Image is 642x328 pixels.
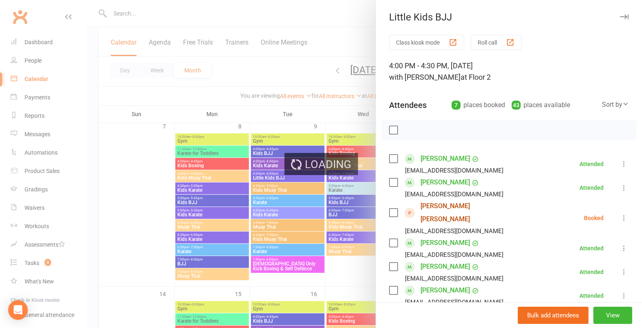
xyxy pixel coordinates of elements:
[405,297,503,308] div: [EMAIL_ADDRESS][DOMAIN_NAME]
[579,269,604,275] div: Attended
[376,11,642,23] div: Little Kids BJJ
[421,152,470,165] a: [PERSON_NAME]
[452,101,461,110] div: 7
[584,215,604,221] div: Booked
[579,245,604,251] div: Attended
[579,185,604,191] div: Attended
[405,165,503,176] div: [EMAIL_ADDRESS][DOMAIN_NAME]
[461,73,491,81] span: at Floor 2
[518,307,588,324] button: Bulk add attendees
[421,236,470,249] a: [PERSON_NAME]
[389,60,629,83] div: 4:00 PM - 4:30 PM, [DATE]
[471,35,521,50] button: Roll call
[602,99,629,110] div: Sort by
[593,307,632,324] button: View
[405,273,503,284] div: [EMAIL_ADDRESS][DOMAIN_NAME]
[389,35,464,50] button: Class kiosk mode
[421,260,470,273] a: [PERSON_NAME]
[405,249,503,260] div: [EMAIL_ADDRESS][DOMAIN_NAME]
[579,161,604,167] div: Attended
[512,101,521,110] div: 43
[579,293,604,299] div: Attended
[8,300,28,320] div: Open Intercom Messenger
[421,200,514,226] a: [PERSON_NAME] [PERSON_NAME]
[512,99,570,111] div: places available
[421,176,470,189] a: [PERSON_NAME]
[405,189,503,200] div: [EMAIL_ADDRESS][DOMAIN_NAME]
[389,73,461,81] span: with [PERSON_NAME]
[421,284,470,297] a: [PERSON_NAME]
[405,226,503,236] div: [EMAIL_ADDRESS][DOMAIN_NAME]
[389,99,427,111] div: Attendees
[452,99,505,111] div: places booked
